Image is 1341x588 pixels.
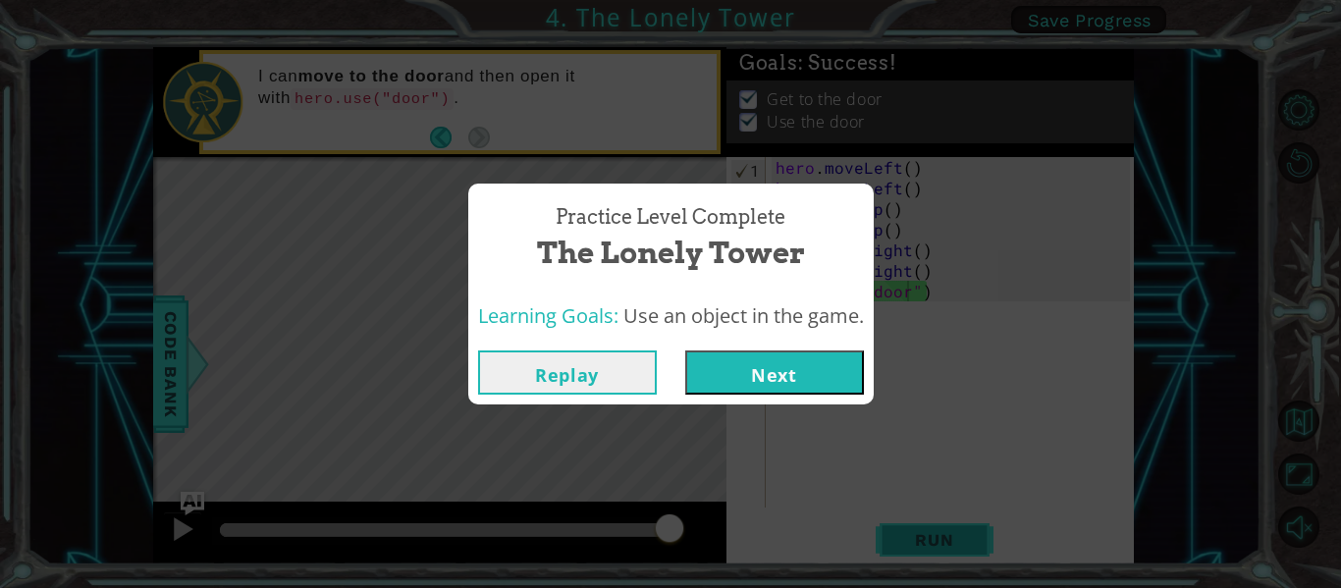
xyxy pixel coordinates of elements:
[556,203,785,232] span: Practice Level Complete
[537,232,805,274] span: The Lonely Tower
[478,302,618,329] span: Learning Goals:
[623,302,864,329] span: Use an object in the game.
[685,350,864,395] button: Next
[478,350,657,395] button: Replay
